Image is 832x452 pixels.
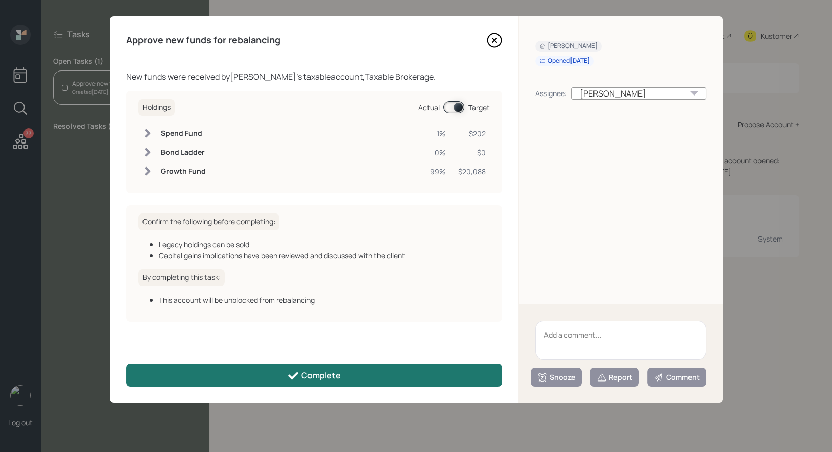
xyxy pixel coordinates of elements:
[430,128,446,139] div: 1%
[138,213,279,230] h6: Confirm the following before completing:
[418,102,440,113] div: Actual
[430,166,446,177] div: 99%
[161,129,206,138] h6: Spend Fund
[531,368,582,387] button: Snooze
[126,364,502,387] button: Complete
[159,295,490,305] div: This account will be unblocked from rebalancing
[468,102,490,113] div: Target
[590,368,639,387] button: Report
[539,57,590,65] div: Opened [DATE]
[161,148,206,157] h6: Bond Ladder
[654,372,700,383] div: Comment
[138,269,225,286] h6: By completing this task:
[430,147,446,158] div: 0%
[458,166,486,177] div: $20,088
[597,372,632,383] div: Report
[126,70,502,83] div: New funds were received by [PERSON_NAME] 's taxable account, Taxable Brokerage .
[138,99,175,116] h6: Holdings
[535,88,567,99] div: Assignee:
[647,368,706,387] button: Comment
[539,42,598,51] div: [PERSON_NAME]
[287,370,341,382] div: Complete
[159,250,490,261] div: Capital gains implications have been reviewed and discussed with the client
[126,35,280,46] h4: Approve new funds for rebalancing
[458,128,486,139] div: $202
[537,372,575,383] div: Snooze
[458,147,486,158] div: $0
[159,239,490,250] div: Legacy holdings can be sold
[571,87,706,100] div: [PERSON_NAME]
[161,167,206,176] h6: Growth Fund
